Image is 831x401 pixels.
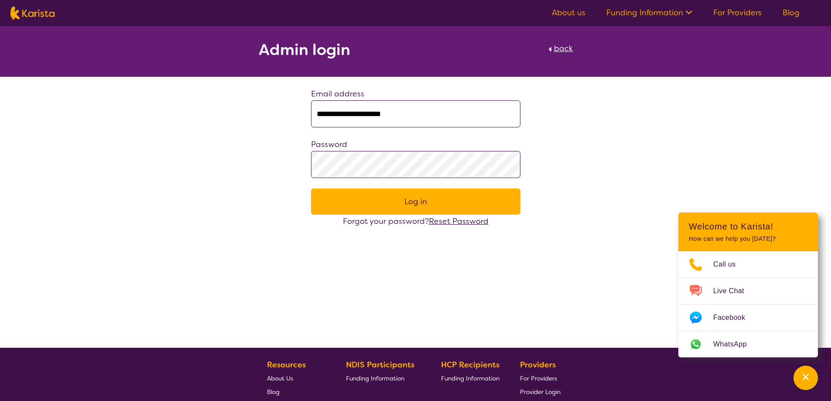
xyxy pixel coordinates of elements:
span: About Us [267,374,293,382]
span: Funding Information [346,374,404,382]
a: Reset Password [429,216,489,226]
a: About us [552,7,585,18]
a: back [546,42,573,61]
a: Web link opens in a new tab. [678,331,818,357]
a: For Providers [520,371,561,385]
button: Log in [311,189,520,215]
span: back [554,43,573,54]
span: For Providers [520,374,557,382]
button: Channel Menu [793,366,818,390]
div: Forgot your password? [311,215,520,228]
p: How can we help you [DATE]? [689,235,807,243]
a: Funding Information [606,7,692,18]
a: Funding Information [346,371,421,385]
b: Providers [520,360,556,370]
ul: Choose channel [678,251,818,357]
img: Karista logo [10,7,55,20]
label: Email address [311,89,364,99]
span: Provider Login [520,388,561,396]
a: Provider Login [520,385,561,398]
a: Blog [267,385,325,398]
b: Resources [267,360,306,370]
span: Live Chat [713,284,755,298]
span: Facebook [713,311,756,324]
span: Blog [267,388,280,396]
a: Blog [783,7,800,18]
span: Funding Information [441,374,499,382]
span: Call us [713,258,746,271]
label: Password [311,139,347,150]
div: Channel Menu [678,212,818,357]
a: About Us [267,371,325,385]
b: NDIS Participants [346,360,414,370]
a: Funding Information [441,371,499,385]
b: HCP Recipients [441,360,499,370]
span: WhatsApp [713,338,757,351]
a: For Providers [713,7,762,18]
h2: Admin login [259,42,350,58]
h2: Welcome to Karista! [689,221,807,232]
